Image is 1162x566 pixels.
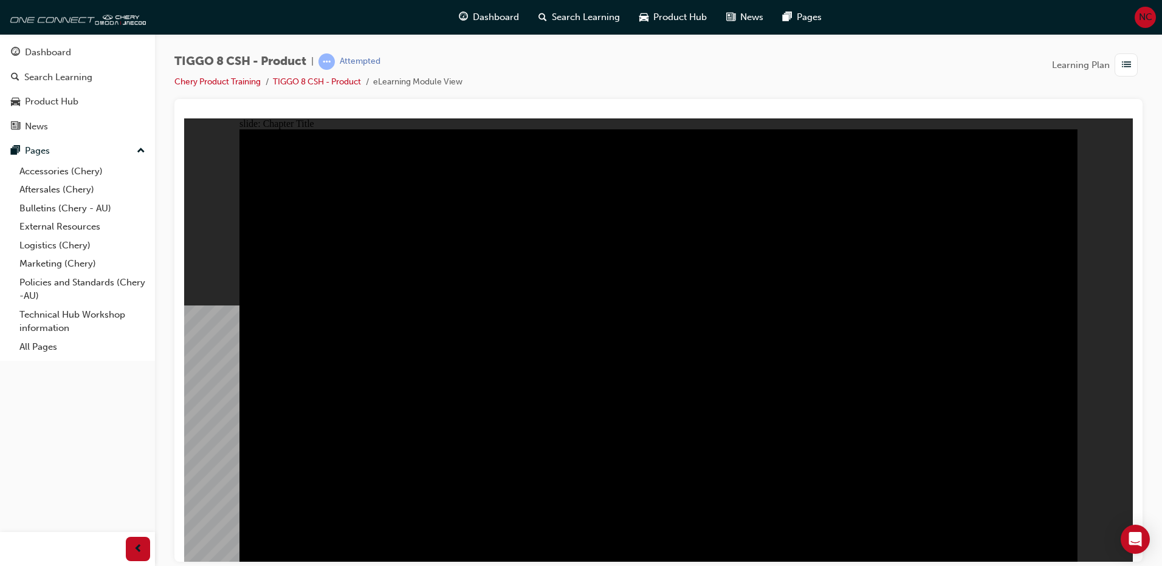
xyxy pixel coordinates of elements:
span: Dashboard [473,10,519,24]
button: Learning Plan [1052,53,1143,77]
span: guage-icon [459,10,468,25]
button: Pages [5,140,150,162]
a: car-iconProduct Hub [630,5,717,30]
a: Accessories (Chery) [15,162,150,181]
a: search-iconSearch Learning [529,5,630,30]
div: News [25,120,48,134]
div: Open Intercom Messenger [1121,525,1150,554]
span: search-icon [538,10,547,25]
span: Pages [797,10,822,24]
span: learningRecordVerb_ATTEMPT-icon [318,53,335,70]
span: news-icon [726,10,735,25]
span: Learning Plan [1052,58,1110,72]
a: Product Hub [5,90,150,113]
span: prev-icon [134,542,143,557]
div: Pages [25,144,50,158]
span: list-icon [1122,58,1131,73]
a: pages-iconPages [773,5,831,30]
span: NC [1139,10,1152,24]
button: DashboardSearch LearningProduct HubNews [5,39,150,140]
a: Marketing (Chery) [15,254,150,273]
a: news-iconNews [717,5,773,30]
a: All Pages [15,338,150,356]
div: Attempted [340,56,380,67]
span: | [311,55,314,69]
a: Logistics (Chery) [15,236,150,255]
span: search-icon [11,72,19,83]
a: Bulletins (Chery - AU) [15,199,150,218]
button: NC [1135,7,1156,28]
span: pages-icon [11,146,20,157]
img: oneconnect [6,5,146,29]
a: Policies and Standards (Chery -AU) [15,273,150,305]
a: Aftersales (Chery) [15,180,150,199]
a: Search Learning [5,66,150,89]
a: guage-iconDashboard [449,5,529,30]
a: Technical Hub Workshop information [15,305,150,338]
a: TIGGO 8 CSH - Product [273,77,361,87]
span: car-icon [11,97,20,107]
div: Search Learning [24,70,92,84]
span: guage-icon [11,47,20,58]
a: Dashboard [5,41,150,64]
span: TIGGO 8 CSH - Product [174,55,306,69]
span: news-icon [11,121,20,132]
div: Dashboard [25,46,71,60]
span: up-icon [137,143,145,159]
a: External Resources [15,217,150,236]
span: News [740,10,763,24]
span: Product Hub [653,10,707,24]
div: Product Hub [25,95,78,109]
li: eLearning Module View [373,75,462,89]
a: News [5,115,150,138]
span: car-icon [639,10,648,25]
span: Search Learning [552,10,620,24]
span: pages-icon [783,10,792,25]
a: Chery Product Training [174,77,261,87]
